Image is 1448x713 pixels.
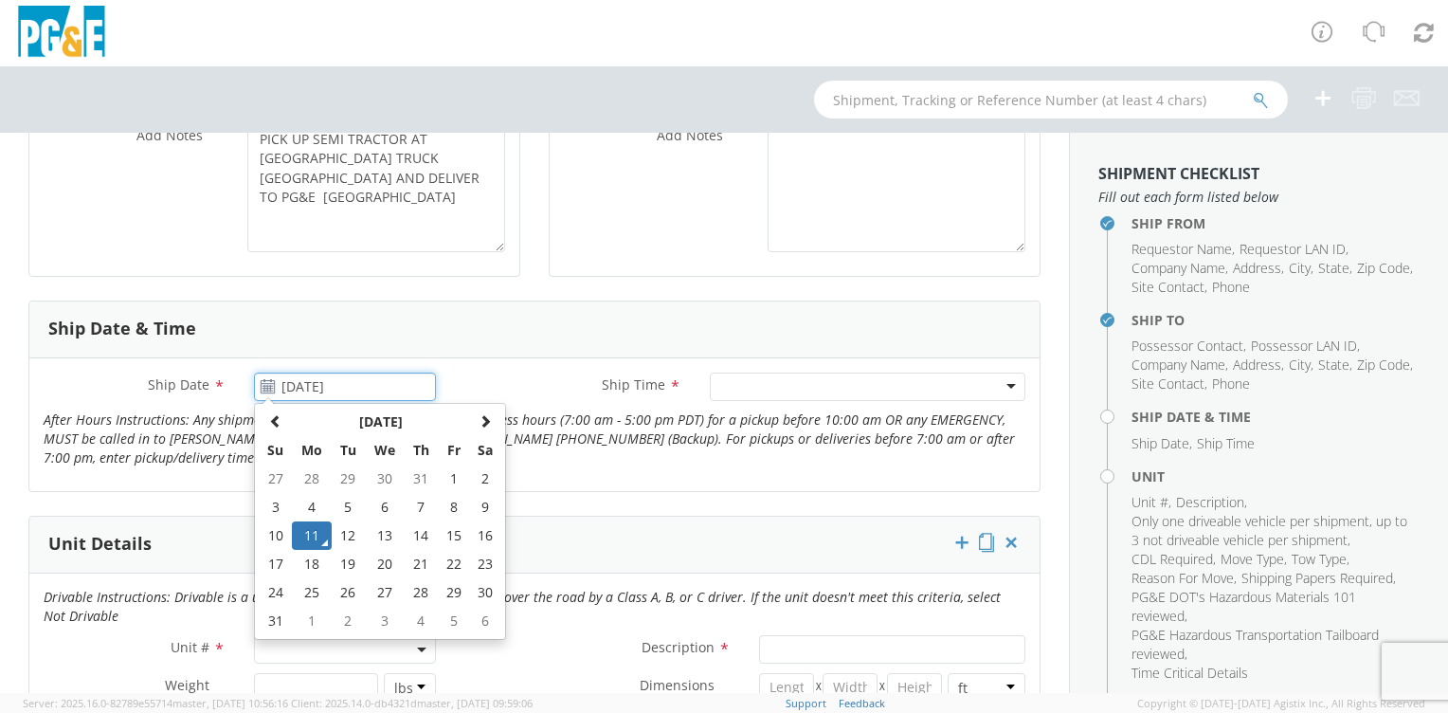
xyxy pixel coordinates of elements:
[172,696,288,710] span: master, [DATE] 10:56:16
[1241,569,1396,588] li: ,
[438,550,470,578] td: 22
[1131,512,1407,549] span: Only one driveable vehicle per shipment, up to 3 not driveable vehicle per shipment
[1212,375,1250,393] span: Phone
[1197,434,1255,452] span: Ship Time
[1131,278,1207,297] li: ,
[602,375,665,393] span: Ship Time
[1098,163,1259,184] strong: Shipment Checklist
[365,550,405,578] td: 20
[1131,664,1248,682] span: Time Critical Details
[404,465,437,493] td: 31
[438,521,470,550] td: 15
[814,673,824,702] span: X
[1131,356,1228,375] li: ,
[1131,259,1225,277] span: Company Name
[1131,216,1420,230] h4: Ship From
[1357,259,1413,278] li: ,
[1131,569,1234,587] span: Reason For Move
[259,607,292,635] td: 31
[259,465,292,493] td: 27
[1131,356,1225,374] span: Company Name
[1131,278,1204,296] span: Site Contact
[1131,410,1420,424] h4: Ship Date & Time
[640,676,715,694] span: Dimensions
[1318,356,1349,374] span: State
[1357,259,1410,277] span: Zip Code
[292,578,332,607] td: 25
[759,673,814,702] input: Length
[1131,493,1171,512] li: ,
[332,550,365,578] td: 19
[1240,240,1348,259] li: ,
[404,607,437,635] td: 4
[469,493,501,521] td: 9
[44,411,1015,466] i: After Hours Instructions: Any shipment request submitted after normal business hours (7:00 am - 5...
[332,493,365,521] td: 5
[438,607,470,635] td: 5
[1137,696,1425,711] span: Copyright © [DATE]-[DATE] Agistix Inc., All Rights Reserved
[292,521,332,550] td: 11
[1131,550,1213,568] span: CDL Required
[404,436,437,465] th: Th
[365,521,405,550] td: 13
[1131,588,1415,626] li: ,
[1131,434,1189,452] span: Ship Date
[479,414,492,428] span: Next Month
[1131,512,1415,550] li: ,
[1289,259,1313,278] li: ,
[292,607,332,635] td: 1
[1233,259,1284,278] li: ,
[136,126,203,144] span: Add Notes
[469,436,501,465] th: Sa
[404,550,437,578] td: 21
[438,578,470,607] td: 29
[1251,337,1357,355] span: Possessor LAN ID
[1131,375,1204,393] span: Site Contact
[1221,550,1284,568] span: Move Type
[332,578,365,607] td: 26
[1131,569,1237,588] li: ,
[259,436,292,465] th: Su
[332,465,365,493] td: 29
[878,673,887,702] span: X
[1131,588,1356,625] span: PG&E DOT's Hazardous Materials 101 reviewed
[292,408,469,436] th: Select Month
[814,81,1288,119] input: Shipment, Tracking or Reference Number (at least 4 chars)
[1233,356,1281,374] span: Address
[1131,469,1420,484] h4: Unit
[148,375,209,393] span: Ship Date
[365,493,405,521] td: 6
[1357,356,1410,374] span: Zip Code
[404,578,437,607] td: 28
[1292,550,1347,568] span: Tow Type
[269,414,282,428] span: Previous Month
[1233,356,1284,375] li: ,
[259,493,292,521] td: 3
[1221,550,1287,569] li: ,
[469,550,501,578] td: 23
[469,578,501,607] td: 30
[292,436,332,465] th: Mo
[1131,313,1420,327] h4: Ship To
[417,696,533,710] span: master, [DATE] 09:59:06
[1251,337,1360,356] li: ,
[469,607,501,635] td: 6
[1289,259,1311,277] span: City
[1357,356,1413,375] li: ,
[292,493,332,521] td: 4
[438,465,470,493] td: 1
[365,436,405,465] th: We
[1131,337,1246,356] li: ,
[469,521,501,550] td: 16
[1292,550,1349,569] li: ,
[48,535,152,554] h3: Unit Details
[1131,259,1228,278] li: ,
[48,320,196,338] h3: Ship Date & Time
[171,638,209,656] span: Unit #
[332,436,365,465] th: Tu
[292,465,332,493] td: 28
[469,465,501,493] td: 2
[1176,493,1247,512] li: ,
[1318,259,1349,277] span: State
[839,696,885,710] a: Feedback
